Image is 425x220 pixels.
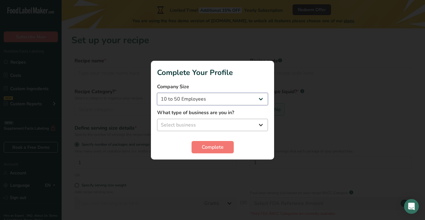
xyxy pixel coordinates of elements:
[157,83,268,90] label: Company Size
[202,143,224,151] span: Complete
[192,141,234,153] button: Complete
[404,199,419,214] div: Open Intercom Messenger
[157,109,268,116] label: What type of business are you in?
[157,67,268,78] h1: Complete Your Profile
